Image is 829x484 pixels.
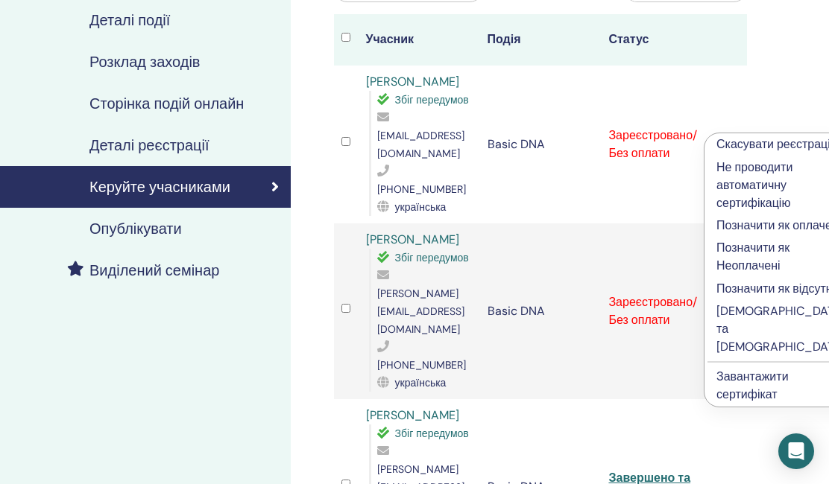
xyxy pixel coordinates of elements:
[395,93,469,106] span: Збіг передумов
[89,220,182,238] h4: Опублікувати
[377,129,464,160] span: [EMAIL_ADDRESS][DOMAIN_NAME]
[89,11,170,29] h4: Деталі події
[377,287,464,336] span: [PERSON_NAME][EMAIL_ADDRESS][DOMAIN_NAME]
[395,427,469,440] span: Збіг передумов
[377,358,466,372] span: [PHONE_NUMBER]
[480,66,602,223] td: Basic DNA
[377,182,466,196] span: [PHONE_NUMBER]
[395,200,447,214] span: українська
[778,433,814,469] div: Open Intercom Messenger
[366,407,459,423] a: [PERSON_NAME]
[359,14,480,66] th: Учасник
[366,232,459,247] a: [PERSON_NAME]
[480,14,602,66] th: Подія
[395,251,469,264] span: Збіг передумов
[89,53,200,71] h4: Розклад заходів
[89,261,219,279] h4: Виділений семінар
[601,14,722,66] th: Статус
[89,136,209,154] h4: Деталі реєстрації
[89,178,230,196] h4: Керуйте учасниками
[366,74,459,89] a: [PERSON_NAME]
[480,223,602,399] td: Basic DNA
[395,376,447,389] span: українська
[716,369,789,402] a: Завантажити сертифікат
[89,95,244,112] h4: Сторінка подій онлайн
